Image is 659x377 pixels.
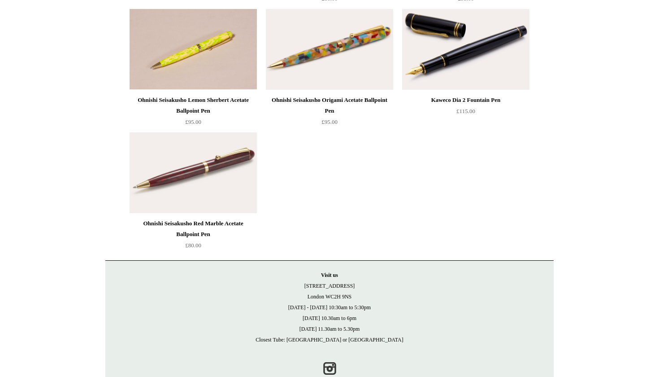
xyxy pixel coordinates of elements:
a: Ohnishi Seisakusho Origami Acetate Ballpoint Pen Ohnishi Seisakusho Origami Acetate Ballpoint Pen [266,9,393,90]
img: Ohnishi Seisakusho Lemon Sherbert Acetate Ballpoint Pen [130,9,257,90]
a: Ohnishi Seisakusho Lemon Sherbert Acetate Ballpoint Pen £95.00 [130,95,257,132]
img: Ohnishi Seisakusho Red Marble Acetate Ballpoint Pen [130,132,257,213]
a: Ohnishi Seisakusho Red Marble Acetate Ballpoint Pen Ohnishi Seisakusho Red Marble Acetate Ballpoi... [130,132,257,213]
a: Kaweco Dia 2 Fountain Pen Kaweco Dia 2 Fountain Pen [402,9,529,90]
div: Kaweco Dia 2 Fountain Pen [404,95,527,105]
a: Ohnishi Seisakusho Red Marble Acetate Ballpoint Pen £80.00 [130,218,257,255]
div: Ohnishi Seisakusho Red Marble Acetate Ballpoint Pen [132,218,255,240]
a: Ohnishi Seisakusho Origami Acetate Ballpoint Pen £95.00 [266,95,393,132]
img: Kaweco Dia 2 Fountain Pen [402,9,529,90]
span: £95.00 [321,118,338,125]
strong: Visit us [321,272,338,278]
a: Kaweco Dia 2 Fountain Pen £115.00 [402,95,529,132]
span: £95.00 [185,118,201,125]
img: Ohnishi Seisakusho Origami Acetate Ballpoint Pen [266,9,393,90]
a: Ohnishi Seisakusho Lemon Sherbert Acetate Ballpoint Pen Ohnishi Seisakusho Lemon Sherbert Acetate... [130,9,257,90]
div: Ohnishi Seisakusho Origami Acetate Ballpoint Pen [268,95,391,116]
div: Ohnishi Seisakusho Lemon Sherbert Acetate Ballpoint Pen [132,95,255,116]
span: £115.00 [456,108,475,114]
span: £80.00 [185,242,201,249]
p: [STREET_ADDRESS] London WC2H 9NS [DATE] - [DATE] 10:30am to 5:30pm [DATE] 10.30am to 6pm [DATE] 1... [114,270,545,345]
